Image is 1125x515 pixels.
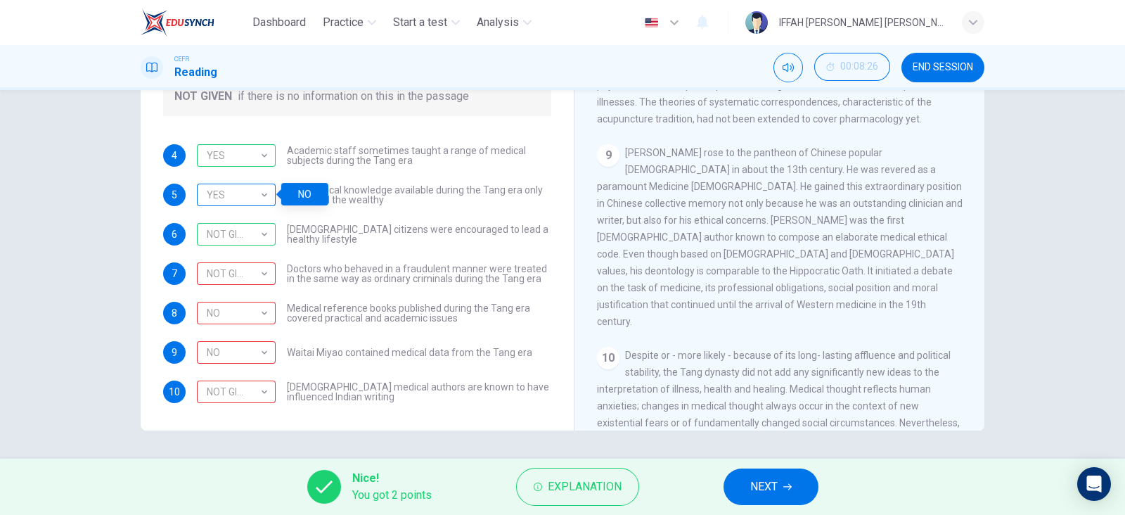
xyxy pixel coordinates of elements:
span: Despite or - more likely - because of its long- lasting affluence and political stability, the Ta... [597,350,960,462]
div: 9 [597,144,619,167]
div: NOT GIVEN [197,215,271,255]
div: NOT GIVEN [197,341,276,364]
a: EduSynch logo [141,8,247,37]
span: Nice! [352,470,432,487]
img: EduSynch logo [141,8,214,37]
div: Hide [814,53,890,82]
span: END SESSION [913,62,973,73]
span: NEXT [750,477,778,497]
div: YES [197,175,271,215]
span: 6 [172,229,177,239]
button: Practice [317,10,382,35]
button: 00:08:26 [814,53,890,81]
span: Analysis [477,14,519,31]
span: 00:08:26 [840,61,878,72]
span: [PERSON_NAME] rose to the pantheon of Chinese popular [DEMOGRAPHIC_DATA] in about the 13th centur... [597,147,963,327]
span: Medical reference books published during the Tang era covered practical and academic issues [287,303,551,323]
span: Doctors who behaved in a fraudulent manner were treated in the same way as ordinary criminals dur... [287,264,551,284]
div: IFFAH [PERSON_NAME] [PERSON_NAME] [779,14,945,31]
span: You got 2 points [352,487,432,504]
span: Dashboard [252,14,306,31]
div: Open Intercom Messenger [1077,467,1111,501]
div: NO [197,381,276,403]
img: Profile picture [745,11,768,34]
div: NO [197,184,276,206]
div: YES [197,136,271,176]
span: [DEMOGRAPHIC_DATA] citizens were encouraged to lead a healthy lifestyle [287,224,551,244]
div: NOT GIVEN [197,372,271,412]
button: Analysis [471,10,537,35]
h1: Reading [174,64,217,81]
div: NO [197,293,271,333]
div: NOT GIVEN [197,254,271,294]
span: Start a test [393,14,447,31]
div: YES [197,144,276,167]
span: 4 [172,151,177,160]
button: END SESSION [901,53,984,82]
div: 10 [597,347,619,369]
div: YES [197,262,276,285]
span: 8 [172,308,177,318]
span: 7 [172,269,177,279]
button: Dashboard [247,10,311,35]
span: 5 [172,190,177,200]
button: NEXT [724,469,818,505]
button: Explanation [516,468,639,506]
span: NOT GIVEN [174,88,232,105]
span: [DEMOGRAPHIC_DATA] medical authors are known to have influenced Indian writing [287,382,551,402]
span: 9 [172,348,177,357]
span: Academic staff sometimes taught a range of medical subjects during the Tang era [287,146,551,165]
div: Mute [773,53,803,82]
span: Practice [323,14,364,31]
div: NO [281,183,328,205]
button: Start a test [387,10,465,35]
span: Explanation [548,477,622,497]
div: NO [197,333,271,373]
span: if there is no information on this in the passage [238,88,469,105]
span: CEFR [174,54,189,64]
div: NOT GIVEN [197,223,276,246]
span: 10 [169,387,180,397]
span: Waitai Miyao contained medical data from the Tang era [287,348,532,357]
img: en [643,18,660,28]
span: The medical knowledge available during the Tang era only benefited the wealthy [287,185,551,205]
div: YES [197,302,276,324]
